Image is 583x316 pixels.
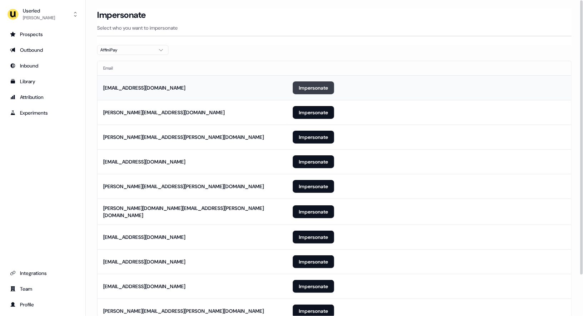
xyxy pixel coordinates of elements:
div: [EMAIL_ADDRESS][DOMAIN_NAME] [103,84,185,91]
a: Go to integrations [6,267,80,279]
div: [PERSON_NAME][EMAIL_ADDRESS][PERSON_NAME][DOMAIN_NAME] [103,307,264,315]
a: Go to prospects [6,29,80,40]
div: [EMAIL_ADDRESS][DOMAIN_NAME] [103,158,185,165]
button: Impersonate [293,131,334,144]
div: Experiments [10,109,75,116]
button: AffiniPay [97,45,169,55]
div: Profile [10,301,75,308]
button: Impersonate [293,255,334,268]
div: [PERSON_NAME] [23,14,55,21]
a: Go to templates [6,76,80,87]
div: Userled [23,7,55,14]
div: Team [10,285,75,292]
div: [EMAIL_ADDRESS][DOMAIN_NAME] [103,234,185,241]
a: Go to outbound experience [6,44,80,56]
div: [EMAIL_ADDRESS][DOMAIN_NAME] [103,283,185,290]
button: Impersonate [293,155,334,168]
a: Go to Inbound [6,60,80,71]
a: Go to attribution [6,91,80,103]
div: [PERSON_NAME][EMAIL_ADDRESS][DOMAIN_NAME] [103,109,225,116]
div: Prospects [10,31,75,38]
button: Userled[PERSON_NAME] [6,6,80,23]
div: AffiniPay [100,46,154,54]
a: Go to team [6,283,80,295]
div: Inbound [10,62,75,69]
button: Impersonate [293,180,334,193]
div: Attribution [10,94,75,101]
div: Integrations [10,270,75,277]
th: Email [97,61,287,75]
button: Impersonate [293,231,334,244]
div: [PERSON_NAME][EMAIL_ADDRESS][PERSON_NAME][DOMAIN_NAME] [103,183,264,190]
div: [PERSON_NAME][DOMAIN_NAME][EMAIL_ADDRESS][PERSON_NAME][DOMAIN_NAME] [103,205,281,219]
div: [PERSON_NAME][EMAIL_ADDRESS][PERSON_NAME][DOMAIN_NAME] [103,134,264,141]
a: Go to profile [6,299,80,310]
div: Library [10,78,75,85]
p: Select who you want to impersonate [97,24,572,31]
button: Impersonate [293,280,334,293]
button: Impersonate [293,106,334,119]
div: Outbound [10,46,75,54]
button: Impersonate [293,81,334,94]
a: Go to experiments [6,107,80,119]
button: Impersonate [293,205,334,218]
h3: Impersonate [97,10,146,20]
div: [EMAIL_ADDRESS][DOMAIN_NAME] [103,258,185,265]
